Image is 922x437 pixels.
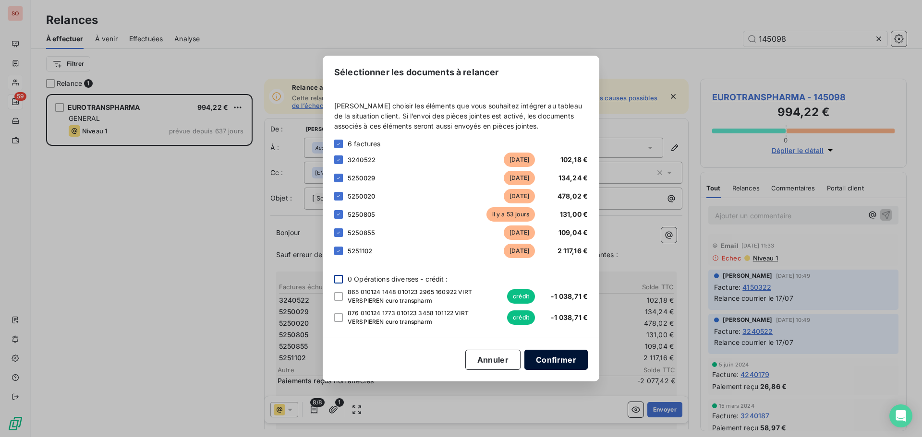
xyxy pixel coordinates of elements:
span: 876 010124 1773 010123 3458 101122 VIRT VERSPIEREN euro transpharm [348,309,502,326]
span: 2 117,16 € [558,247,588,255]
button: Confirmer [524,350,588,370]
span: [DATE] [504,153,535,167]
span: crédit [507,310,535,325]
span: 131,00 € [560,210,588,218]
span: [PERSON_NAME] choisir les éléments que vous souhaitez intégrer au tableau de la situation client.... [334,101,588,131]
span: 5250855 [348,229,375,236]
span: 5250020 [348,192,375,200]
div: Open Intercom Messenger [889,404,912,427]
span: 6 factures [348,139,381,149]
span: -1 038,71 € [551,292,588,300]
span: 5250029 [348,174,375,182]
span: 478,02 € [558,192,588,200]
span: -1 038,71 € [551,313,588,321]
span: 102,18 € [560,155,588,164]
span: 109,04 € [558,228,588,236]
span: Sélectionner les documents à relancer [334,66,499,79]
span: 134,24 € [558,174,588,182]
span: crédit [507,289,535,304]
span: il y a 53 jours [486,207,535,222]
span: [DATE] [504,171,535,185]
span: 3240522 [348,156,376,164]
span: 0 Opérations diverses - crédit : [348,274,448,284]
span: 5251102 [348,247,372,255]
span: 5250805 [348,211,375,218]
span: [DATE] [504,244,535,258]
span: 865 010124 1448 010123 2965 160922 VIRT VERSPIEREN euro transpharm [348,288,502,305]
span: [DATE] [504,225,535,240]
button: Annuler [465,350,521,370]
span: [DATE] [504,189,535,203]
